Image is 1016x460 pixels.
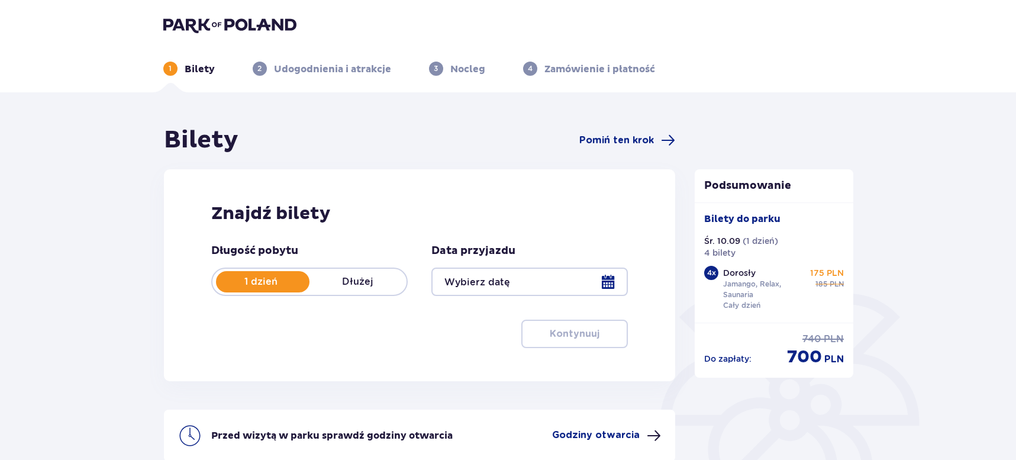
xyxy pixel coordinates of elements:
[815,279,827,289] p: 185
[704,266,718,280] div: 4 x
[434,63,438,74] p: 3
[450,63,485,76] p: Nocleg
[521,320,628,348] button: Kontynuuj
[723,300,760,311] p: Cały dzień
[824,333,844,346] p: PLN
[824,353,844,366] p: PLN
[211,429,453,442] p: Przed wizytą w parku sprawdź godziny otwarcia
[830,279,844,289] p: PLN
[178,424,202,448] img: clock icon
[704,247,736,259] p: 4 bilety
[723,279,805,300] p: Jamango, Relax, Saunaria
[274,63,391,76] p: Udogodnienia i atrakcje
[552,429,661,443] button: Godziny otwarcia
[163,17,296,33] img: Park of Poland logo
[704,353,751,365] p: Do zapłaty :
[787,346,822,368] p: 700
[164,126,238,155] h1: Bilety
[704,213,780,226] p: Bilety do parku
[723,267,756,279] p: Dorosły
[257,63,262,74] p: 2
[579,133,675,147] a: Pomiń ten krok
[802,333,821,346] p: 740
[211,244,298,258] p: Długość pobytu
[743,235,778,247] p: ( 1 dzień )
[169,63,172,74] p: 1
[528,63,533,74] p: 4
[544,63,655,76] p: Zamówienie i płatność
[211,202,628,225] h2: Znajdź bilety
[810,267,844,279] p: 175 PLN
[552,429,640,442] p: Godziny otwarcia
[579,134,654,147] span: Pomiń ten krok
[309,275,407,288] p: Dłużej
[212,275,309,288] p: 1 dzień
[695,179,853,193] p: Podsumowanie
[431,244,515,258] p: Data przyjazdu
[185,63,215,76] p: Bilety
[550,327,599,340] p: Kontynuuj
[704,235,740,247] p: Śr. 10.09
